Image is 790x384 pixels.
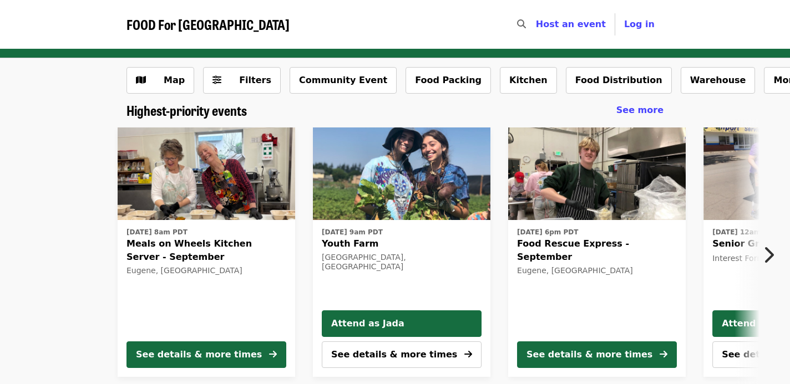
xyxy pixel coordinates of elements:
div: Eugene, [GEOGRAPHIC_DATA] [126,266,286,275]
button: See details & more times [517,341,677,368]
time: [DATE] 6pm PDT [517,227,578,237]
div: [GEOGRAPHIC_DATA], [GEOGRAPHIC_DATA] [322,253,482,272]
button: Attend as Jada [322,310,482,337]
i: arrow-right icon [464,349,472,360]
button: Warehouse [681,67,756,94]
a: Youth Farm [313,127,490,221]
i: map icon [136,75,146,85]
button: Food Distribution [566,67,672,94]
i: arrow-right icon [660,349,667,360]
span: FOOD For [GEOGRAPHIC_DATA] [126,14,290,34]
button: Log in [615,13,664,35]
a: See details for "Youth Farm" [322,224,482,274]
button: See details & more times [322,341,482,368]
button: Filters (0 selected) [203,67,281,94]
a: Highest-priority events [126,103,247,119]
img: Meals on Wheels Kitchen Server - September organized by FOOD For Lane County [118,127,295,221]
div: Highest-priority events [118,103,672,119]
button: Kitchen [500,67,557,94]
span: See more [616,105,664,115]
input: Search [533,11,541,38]
span: Highest-priority events [126,100,247,120]
div: Eugene, [GEOGRAPHIC_DATA] [517,266,677,275]
span: Filters [239,75,271,85]
time: [DATE] 8am PDT [126,227,188,237]
span: Food Rescue Express - September [517,237,677,264]
i: search icon [517,19,526,29]
span: Interest Form [712,254,764,263]
div: See details & more times [136,348,262,361]
span: See details [722,349,777,360]
span: Attend as Jada [331,317,472,330]
a: See more [616,104,664,117]
a: See details for "Meals on Wheels Kitchen Server - September" [118,127,295,377]
a: See details for "Food Rescue Express - September" [508,127,686,377]
a: Host an event [536,19,606,29]
i: arrow-right icon [269,349,277,360]
span: Meals on Wheels Kitchen Server - September [126,237,286,264]
button: Next item [753,239,790,270]
div: See details & more times [526,348,652,361]
a: FOOD For [GEOGRAPHIC_DATA] [126,17,290,33]
img: Food Rescue Express - September organized by FOOD For Lane County [508,127,686,221]
button: Food Packing [406,67,491,94]
button: Show map view [126,67,194,94]
i: chevron-right icon [763,244,774,265]
button: See details & more times [126,341,286,368]
i: sliders-h icon [212,75,221,85]
span: Youth Farm [322,237,482,250]
span: Log in [624,19,655,29]
span: See details & more times [331,349,457,360]
time: [DATE] 9am PDT [322,227,383,237]
time: [DATE] 12am PDT [712,227,778,237]
span: Map [164,75,185,85]
img: Youth Farm organized by FOOD For Lane County [313,127,490,221]
button: Community Event [290,67,397,94]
